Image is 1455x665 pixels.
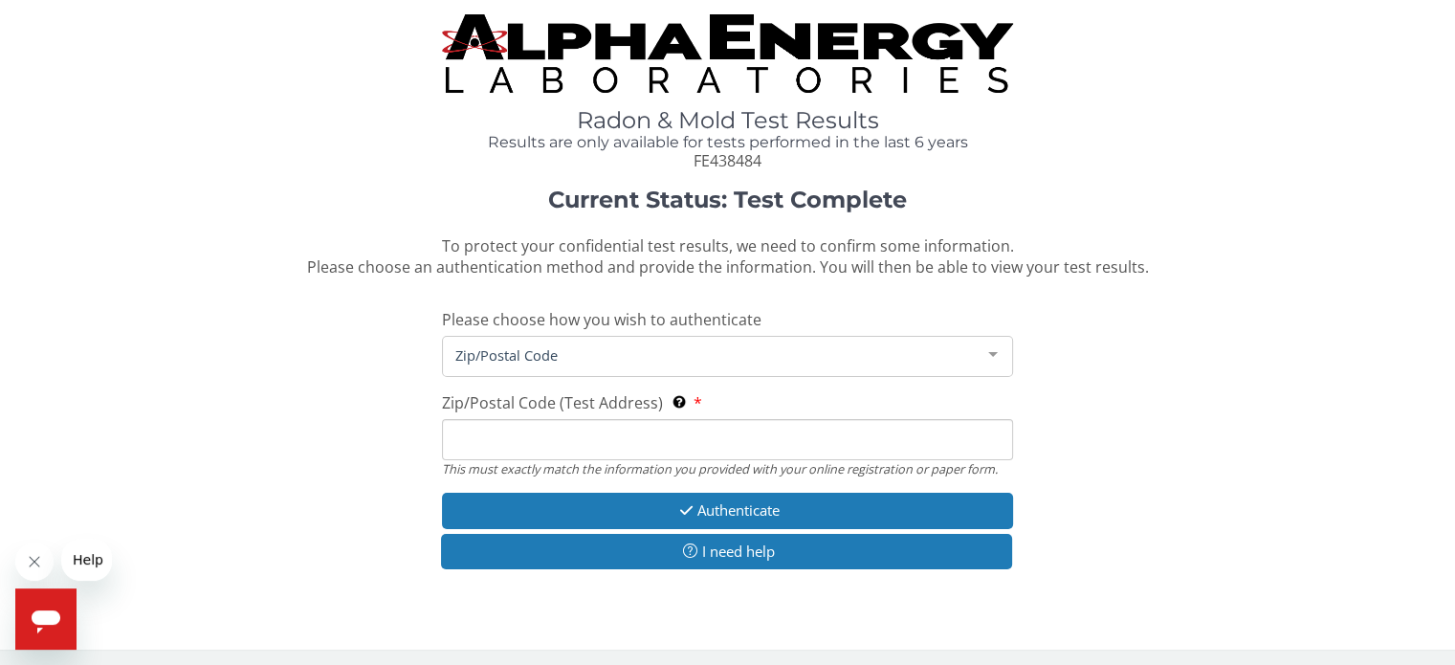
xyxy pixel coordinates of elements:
span: Please choose how you wish to authenticate [442,309,761,330]
img: TightCrop.jpg [442,14,1012,93]
span: FE438484 [694,150,761,171]
iframe: Message from company [61,539,112,581]
span: To protect your confidential test results, we need to confirm some information. Please choose an ... [306,235,1148,278]
strong: Current Status: Test Complete [548,186,907,213]
button: Authenticate [442,493,1012,528]
span: Zip/Postal Code [451,344,973,366]
span: Zip/Postal Code (Test Address) [442,392,663,413]
button: I need help [441,534,1011,569]
iframe: Close message [15,543,54,581]
h4: Results are only available for tests performed in the last 6 years [442,134,1012,151]
div: This must exactly match the information you provided with your online registration or paper form. [442,460,1012,477]
h1: Radon & Mold Test Results [442,108,1012,133]
iframe: Button to launch messaging window [15,588,77,650]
